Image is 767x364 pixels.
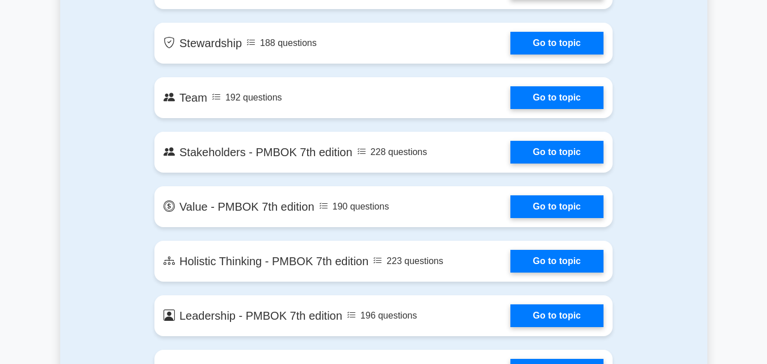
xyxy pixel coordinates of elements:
[510,86,603,109] a: Go to topic
[510,141,603,164] a: Go to topic
[510,250,603,273] a: Go to topic
[510,304,603,327] a: Go to topic
[510,195,603,218] a: Go to topic
[510,32,603,55] a: Go to topic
